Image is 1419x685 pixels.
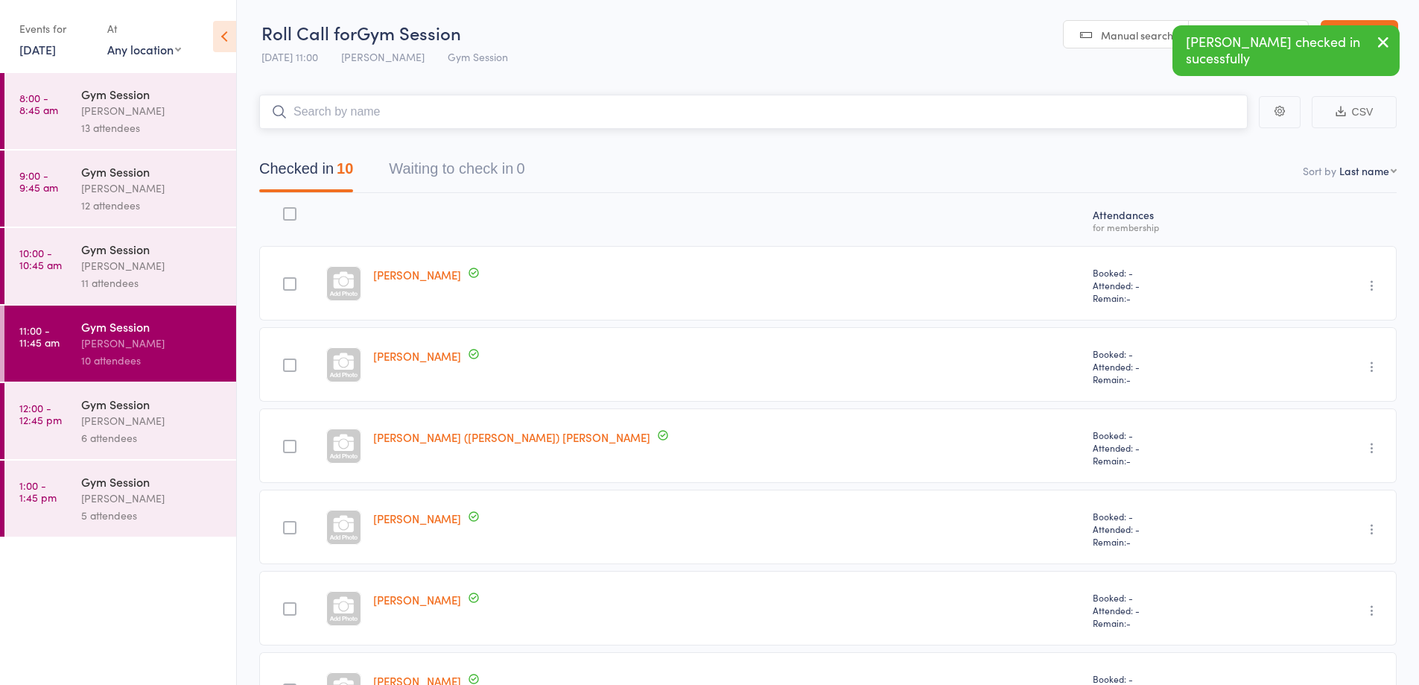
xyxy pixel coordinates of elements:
[1093,222,1263,232] div: for membership
[81,274,223,291] div: 11 attendees
[259,153,353,192] button: Checked in10
[81,396,223,412] div: Gym Session
[1126,373,1131,385] span: -
[81,102,223,119] div: [PERSON_NAME]
[1087,200,1269,239] div: Atten­dances
[81,352,223,369] div: 10 attendees
[1093,672,1263,685] span: Booked: -
[81,490,223,507] div: [PERSON_NAME]
[516,160,524,177] div: 0
[19,479,57,503] time: 1:00 - 1:45 pm
[81,163,223,180] div: Gym Session
[4,73,236,149] a: 8:00 -8:45 amGym Session[PERSON_NAME]13 attendees
[389,153,524,192] button: Waiting to check in0
[81,197,223,214] div: 12 attendees
[341,49,425,64] span: [PERSON_NAME]
[1093,429,1263,441] span: Booked: -
[107,16,181,41] div: At
[81,241,223,257] div: Gym Session
[1093,454,1263,467] span: Remain:
[19,247,62,271] time: 10:00 - 10:45 am
[1093,266,1263,279] span: Booked: -
[81,473,223,490] div: Gym Session
[1312,96,1397,128] button: CSV
[1093,604,1263,616] span: Attended: -
[373,267,461,282] a: [PERSON_NAME]
[81,86,223,102] div: Gym Session
[81,318,223,335] div: Gym Session
[81,257,223,274] div: [PERSON_NAME]
[259,95,1248,129] input: Search by name
[1126,535,1131,548] span: -
[1339,163,1389,178] div: Last name
[4,228,236,304] a: 10:00 -10:45 amGym Session[PERSON_NAME]11 attendees
[373,348,461,364] a: [PERSON_NAME]
[19,41,56,57] a: [DATE]
[81,429,223,446] div: 6 attendees
[1093,510,1263,523] span: Booked: -
[19,324,60,348] time: 11:00 - 11:45 am
[1126,291,1131,304] span: -
[4,383,236,459] a: 12:00 -12:45 pmGym Session[PERSON_NAME]6 attendees
[373,429,650,445] a: [PERSON_NAME] ([PERSON_NAME]) [PERSON_NAME]
[19,169,58,193] time: 9:00 - 9:45 am
[1321,20,1398,50] a: Exit roll call
[81,412,223,429] div: [PERSON_NAME]
[81,335,223,352] div: [PERSON_NAME]
[373,511,461,526] a: [PERSON_NAME]
[1093,523,1263,535] span: Attended: -
[1126,454,1131,467] span: -
[1093,441,1263,454] span: Attended: -
[448,49,508,64] span: Gym Session
[107,41,181,57] div: Any location
[1093,373,1263,385] span: Remain:
[4,151,236,227] a: 9:00 -9:45 amGym Session[PERSON_NAME]12 attendees
[357,20,461,45] span: Gym Session
[19,402,62,426] time: 12:00 - 12:45 pm
[19,16,92,41] div: Events for
[1093,616,1263,629] span: Remain:
[4,306,236,382] a: 11:00 -11:45 amGym Session[PERSON_NAME]10 attendees
[1093,535,1263,548] span: Remain:
[81,119,223,136] div: 13 attendees
[1126,616,1131,629] span: -
[1101,28,1173,42] span: Manual search
[1093,347,1263,360] span: Booked: -
[81,180,223,197] div: [PERSON_NAME]
[81,507,223,524] div: 5 attendees
[373,592,461,607] a: [PERSON_NAME]
[337,160,353,177] div: 10
[1303,163,1336,178] label: Sort by
[1093,291,1263,304] span: Remain:
[261,49,318,64] span: [DATE] 11:00
[19,92,58,116] time: 8:00 - 8:45 am
[261,20,357,45] span: Roll Call for
[1093,360,1263,373] span: Attended: -
[4,461,236,537] a: 1:00 -1:45 pmGym Session[PERSON_NAME]5 attendees
[1172,25,1400,76] div: [PERSON_NAME] checked in sucessfully
[1093,591,1263,604] span: Booked: -
[1093,279,1263,291] span: Attended: -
